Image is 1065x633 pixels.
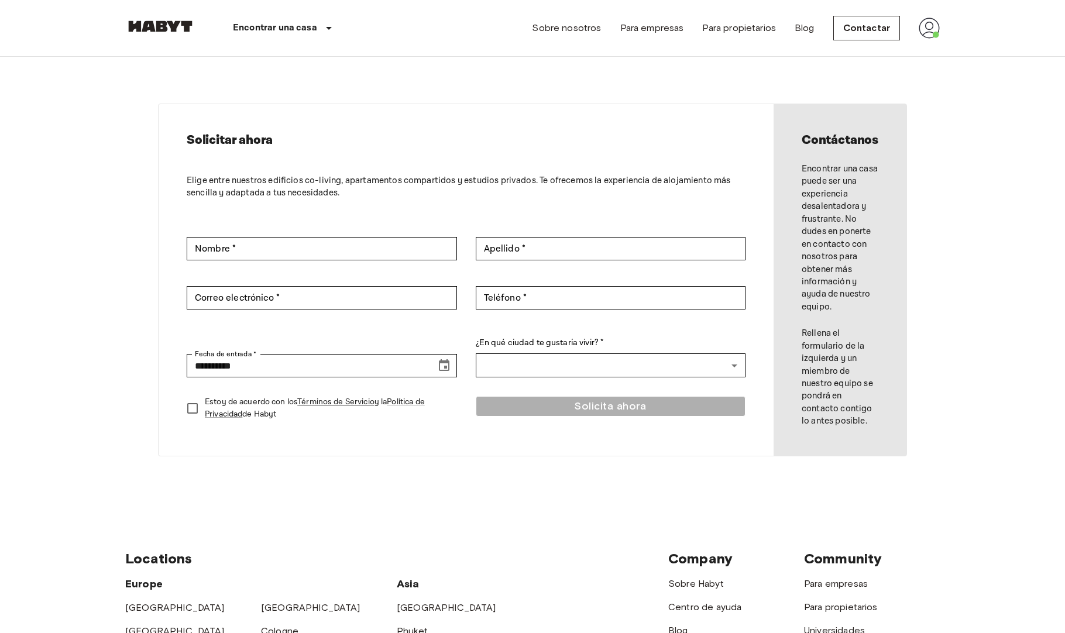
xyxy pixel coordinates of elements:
[125,602,225,613] a: [GEOGRAPHIC_DATA]
[802,163,878,313] p: Encontrar una casa puede ser una experiencia desalentadora y frustrante. No dudes en ponerte en c...
[668,578,724,589] a: Sobre Habyt
[261,602,360,613] a: [GEOGRAPHIC_DATA]
[125,577,163,590] span: Europe
[668,550,733,567] span: Company
[205,396,448,421] p: Estoy de acuerdo con los y la de Habyt
[187,132,745,149] h2: Solicitar ahora
[804,578,868,589] a: Para empresas
[668,601,741,613] a: Centro de ayuda
[432,354,456,377] button: Choose date, selected date is Sep 19, 2025
[804,550,882,567] span: Community
[125,20,195,32] img: Habyt
[195,349,257,359] label: Fecha de entrada
[397,602,496,613] a: [GEOGRAPHIC_DATA]
[297,397,375,407] a: Términos de Servicio
[397,577,420,590] span: Asia
[802,132,878,149] h2: Contáctanos
[804,601,878,613] a: Para propietarios
[919,18,940,39] img: avatar
[125,550,192,567] span: Locations
[532,21,601,35] a: Sobre nosotros
[233,21,317,35] p: Encontrar una casa
[620,21,684,35] a: Para empresas
[187,174,745,199] p: Elige entre nuestros edificios co-living, apartamentos compartidos y estudios privados. Te ofrece...
[833,16,900,40] a: Contactar
[802,327,878,428] p: Rellena el formulario de la izquierda y un miembro de nuestro equipo se pondrá en contacto contig...
[702,21,776,35] a: Para propietarios
[795,21,815,35] a: Blog
[476,337,746,349] label: ¿En qué ciudad te gustaría vivir? *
